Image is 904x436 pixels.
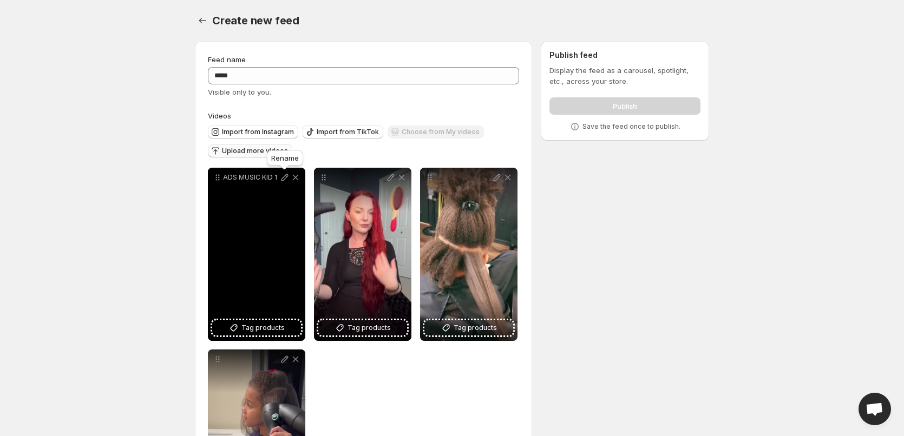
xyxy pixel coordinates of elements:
button: Settings [195,13,210,28]
button: Tag products [318,320,407,335]
div: Tag products [314,168,411,341]
span: Tag products [348,322,391,333]
span: Visible only to you. [208,88,271,96]
h2: Publish feed [549,50,700,61]
button: Import from Instagram [208,125,298,138]
span: Create new feed [212,14,299,27]
button: Upload more videos [208,144,292,157]
button: Tag products [424,320,513,335]
button: Tag products [212,320,301,335]
div: ADS MUSIC KID 1Tag products [208,168,305,341]
p: Save the feed once to publish. [582,122,680,131]
button: Import from TikTok [303,125,383,138]
span: Import from Instagram [222,128,294,136]
span: Upload more videos [222,147,288,155]
p: ADS MUSIC KID 1 [223,173,279,182]
span: Import from TikTok [317,128,379,136]
p: Display the feed as a carousel, spotlight, etc., across your store. [549,65,700,87]
span: Tag products [454,322,497,333]
div: Tag products [420,168,517,341]
span: Feed name [208,55,246,64]
a: Open chat [859,393,891,425]
span: Tag products [241,322,285,333]
span: Videos [208,111,231,120]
